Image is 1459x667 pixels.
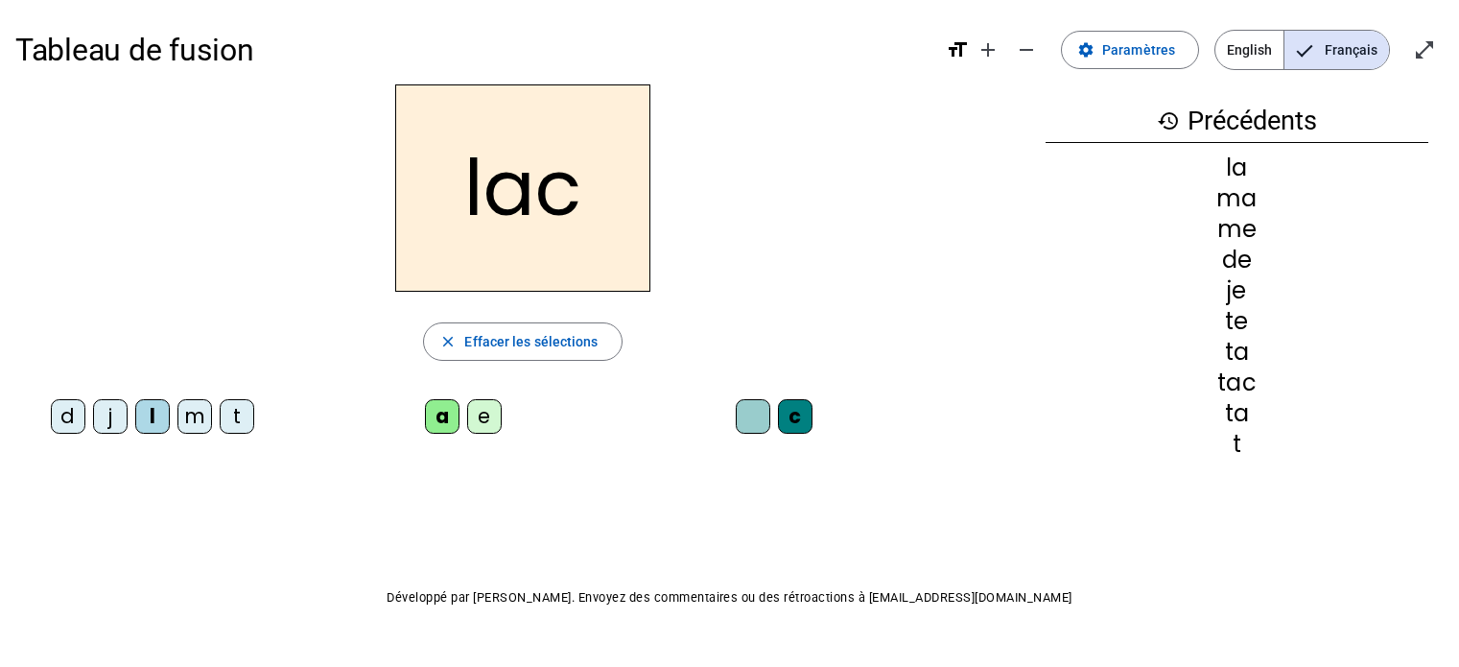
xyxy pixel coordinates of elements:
h2: lac [395,84,650,292]
div: m [177,399,212,434]
button: Paramètres [1061,31,1199,69]
div: e [467,399,502,434]
div: t [1046,433,1428,456]
mat-icon: add [977,38,1000,61]
button: Diminuer la taille de la police [1007,31,1046,69]
p: Développé par [PERSON_NAME]. Envoyez des commentaires ou des rétroactions à [EMAIL_ADDRESS][DOMAI... [15,586,1444,609]
span: Effacer les sélections [464,330,598,353]
div: de [1046,249,1428,272]
mat-icon: history [1157,109,1180,132]
span: Français [1284,31,1389,69]
span: English [1215,31,1283,69]
div: me [1046,218,1428,241]
div: t [220,399,254,434]
div: je [1046,279,1428,302]
h1: Tableau de fusion [15,19,930,81]
span: Paramètres [1102,38,1175,61]
div: te [1046,310,1428,333]
mat-button-toggle-group: Language selection [1214,30,1390,70]
button: Entrer en plein écran [1405,31,1444,69]
div: c [778,399,812,434]
button: Effacer les sélections [423,322,622,361]
div: a [425,399,459,434]
mat-icon: open_in_full [1413,38,1436,61]
mat-icon: close [439,333,457,350]
h3: Précédents [1046,100,1428,143]
mat-icon: remove [1015,38,1038,61]
div: l [135,399,170,434]
div: d [51,399,85,434]
div: ma [1046,187,1428,210]
div: tac [1046,371,1428,394]
div: la [1046,156,1428,179]
mat-icon: settings [1077,41,1094,59]
div: j [93,399,128,434]
mat-icon: format_size [946,38,969,61]
div: ta [1046,402,1428,425]
div: ta [1046,341,1428,364]
button: Augmenter la taille de la police [969,31,1007,69]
